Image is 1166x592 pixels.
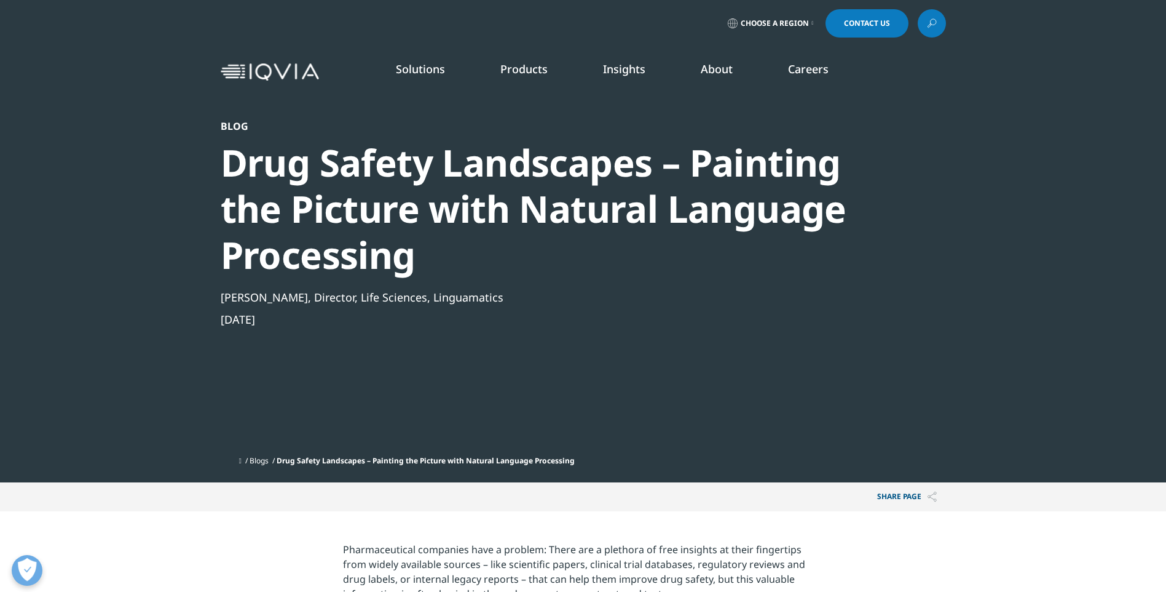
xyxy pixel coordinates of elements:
a: Products [500,62,548,76]
img: Share PAGE [928,492,937,502]
a: Solutions [396,62,445,76]
nav: Primary [324,43,946,101]
a: Careers [788,62,829,76]
div: [DATE] [221,312,880,327]
a: About [701,62,733,76]
a: Blogs [250,455,269,466]
div: [PERSON_NAME], Director, Life Sciences, Linguamatics [221,290,880,305]
img: IQVIA Healthcare Information Technology and Pharma Clinical Research Company [221,63,319,81]
button: Share PAGEShare PAGE [868,482,946,511]
a: Contact Us [825,9,908,38]
span: Choose a Region [741,18,809,28]
p: Share PAGE [868,482,946,511]
button: Open Preferences [12,555,42,586]
span: Contact Us [844,20,890,27]
span: Drug Safety Landscapes – Painting the Picture with Natural Language Processing [277,455,575,466]
div: Drug Safety Landscapes – Painting the Picture with Natural Language Processing [221,140,880,278]
div: Blog [221,120,880,132]
a: Insights [603,62,645,76]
